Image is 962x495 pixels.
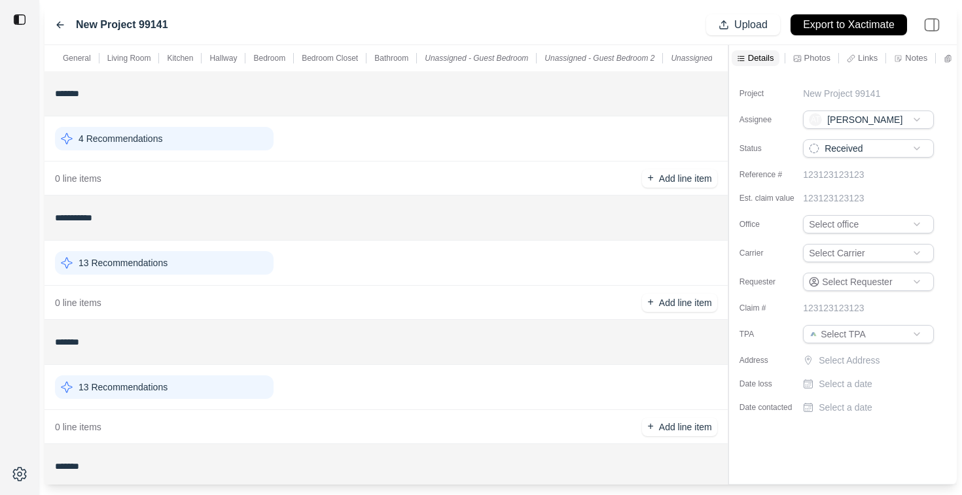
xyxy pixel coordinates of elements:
p: 123123123123 [803,301,864,315]
p: Export to Xactimate [803,18,895,33]
p: Add line item [659,172,712,185]
p: Add line item [659,420,712,434]
p: Photos [804,52,830,63]
p: 4 Recommendations [79,132,162,145]
p: Unassigned - Guest Bedroom 2 [544,53,654,63]
label: Date contacted [739,402,805,413]
button: Upload [706,14,780,35]
p: Notes [905,52,927,63]
label: TPA [739,329,805,339]
p: Add line item [659,296,712,309]
p: Unassigned - Guest Bathroom [671,53,776,63]
button: Export to Xactimate [791,14,907,35]
p: Bedroom [253,53,285,63]
p: 0 line items [55,296,101,309]
button: +Add line item [642,169,717,188]
p: New Project 99141 [803,87,880,100]
p: Bathroom [374,53,408,63]
p: Links [858,52,878,63]
label: Est. claim value [739,193,805,203]
p: 13 Recommendations [79,381,168,394]
p: Kitchen [167,53,193,63]
label: Status [739,143,805,154]
p: Upload [734,18,768,33]
p: Bedroom Closet [302,53,358,63]
p: + [647,419,653,434]
p: Unassigned - Guest Bedroom [425,53,528,63]
label: Assignee [739,114,805,125]
p: Details [748,52,774,63]
p: + [647,171,653,186]
button: +Add line item [642,418,717,436]
label: Claim # [739,303,805,313]
p: 0 line items [55,172,101,185]
label: Project [739,88,805,99]
p: Select a date [819,377,872,390]
button: +Add line item [642,294,717,312]
p: 0 line items [55,420,101,434]
label: Date loss [739,379,805,389]
p: Living Room [107,53,151,63]
p: Select a date [819,401,872,414]
label: New Project 99141 [76,17,168,33]
p: 13 Recommendations [79,256,168,269]
img: toggle sidebar [13,13,26,26]
label: Carrier [739,248,805,258]
p: + [647,295,653,310]
label: Office [739,219,805,230]
img: right-panel.svg [917,10,946,39]
p: 123123123123 [803,192,864,205]
label: Reference # [739,169,805,180]
p: Hallway [209,53,237,63]
p: Select Address [819,354,936,367]
p: 123123123123 [803,168,864,181]
label: Requester [739,277,805,287]
p: General [63,53,91,63]
label: Address [739,355,805,366]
